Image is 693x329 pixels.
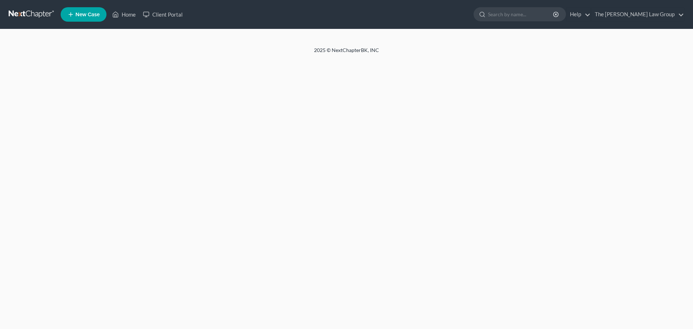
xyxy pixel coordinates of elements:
input: Search by name... [488,8,554,21]
div: 2025 © NextChapterBK, INC [141,47,552,60]
span: New Case [75,12,100,17]
a: Help [566,8,590,21]
a: The [PERSON_NAME] Law Group [591,8,684,21]
a: Client Portal [139,8,186,21]
a: Home [109,8,139,21]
